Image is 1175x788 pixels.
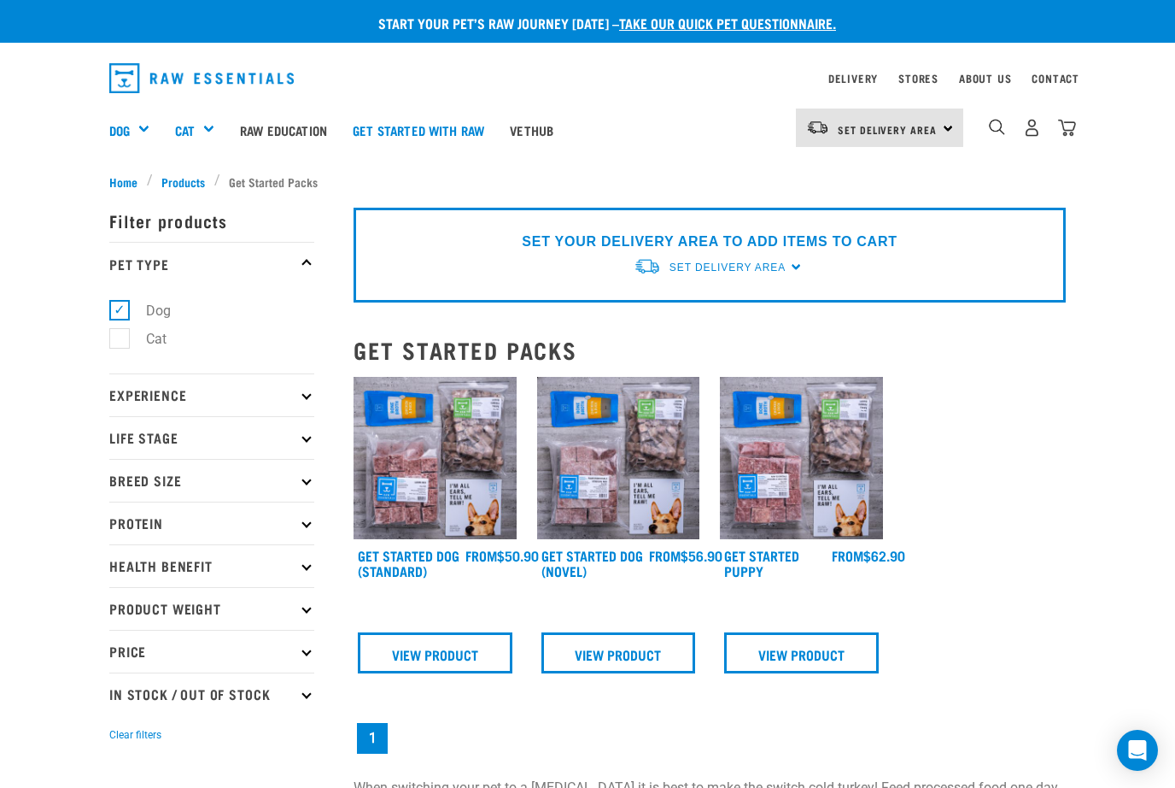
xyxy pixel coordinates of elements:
a: Page 1 [357,723,388,754]
p: Breed Size [109,459,314,502]
nav: pagination [354,720,1066,757]
nav: dropdown navigation [96,56,1079,100]
p: SET YOUR DELIVERY AREA TO ADD ITEMS TO CART [522,232,897,252]
a: Vethub [497,96,566,164]
a: Contact [1032,75,1079,81]
a: Raw Education [227,96,340,164]
a: Cat [175,121,195,140]
img: home-icon-1@2x.png [989,119,1005,135]
span: FROM [832,551,863,559]
a: View Product [358,632,512,673]
img: NPS Puppy Update [720,377,883,540]
a: Products [153,173,214,191]
p: In Stock / Out Of Stock [109,673,314,715]
a: Delivery [828,75,878,81]
p: Price [109,630,314,673]
span: Products [161,173,205,191]
a: View Product [541,632,696,673]
span: Set Delivery Area [669,262,786,273]
img: van-moving.png [806,120,829,135]
nav: breadcrumbs [109,173,1066,191]
img: NSP Dog Standard Update [354,377,517,540]
a: View Product [724,632,879,673]
label: Dog [119,300,178,321]
p: Experience [109,373,314,416]
a: Get Started Puppy [724,551,799,574]
span: FROM [649,551,681,559]
span: FROM [465,551,497,559]
div: $50.90 [465,548,539,563]
a: Stores [898,75,938,81]
a: Get started with Raw [340,96,497,164]
img: van-moving.png [634,257,661,275]
a: Get Started Dog (Novel) [541,551,643,574]
label: Cat [119,328,173,350]
div: Open Intercom Messenger [1117,730,1158,771]
p: Product Weight [109,587,314,630]
a: Dog [109,121,130,140]
img: home-icon@2x.png [1058,119,1076,137]
p: Life Stage [109,416,314,459]
div: $62.90 [832,548,905,563]
p: Health Benefit [109,544,314,587]
a: Get Started Dog (Standard) [358,551,459,574]
a: Home [109,173,147,191]
div: $56.90 [649,548,722,563]
p: Pet Type [109,242,314,285]
p: Filter products [109,199,314,242]
p: Protein [109,502,314,544]
img: user.png [1023,119,1041,137]
h2: Get Started Packs [354,337,1066,363]
img: Raw Essentials Logo [109,63,294,93]
span: Set Delivery Area [838,126,937,132]
a: About Us [959,75,1011,81]
a: take our quick pet questionnaire. [619,19,836,26]
img: NSP Dog Novel Update [537,377,700,540]
button: Clear filters [109,727,161,743]
span: Home [109,173,137,191]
